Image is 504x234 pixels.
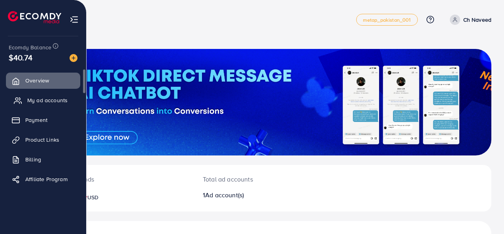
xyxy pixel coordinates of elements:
iframe: Chat [470,198,498,228]
a: Ch Naveed [447,15,491,25]
span: Affiliate Program [25,175,68,183]
a: My ad accounts [6,92,80,108]
a: metap_pakistan_001 [356,14,418,26]
img: logo [8,11,61,23]
span: Ecomdy Balance [9,43,51,51]
a: Product Links [6,132,80,148]
p: Total ad accounts [203,174,296,184]
span: $40.74 [9,52,32,63]
h2: 1 [203,191,296,199]
span: Product Links [25,136,59,144]
span: Payment [25,116,47,124]
span: USD [87,193,98,201]
span: metap_pakistan_001 [363,17,411,22]
span: Overview [25,77,49,84]
span: Ad account(s) [205,191,244,199]
a: Billing [6,152,80,167]
a: Affiliate Program [6,171,80,187]
p: [DATE] spends [54,174,184,184]
a: Payment [6,112,80,128]
a: Overview [6,73,80,88]
img: menu [70,15,79,24]
span: My ad accounts [27,96,68,104]
img: image [70,54,77,62]
p: Ch Naveed [463,15,491,24]
h2: $0.04 [54,187,184,202]
span: Billing [25,155,41,163]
